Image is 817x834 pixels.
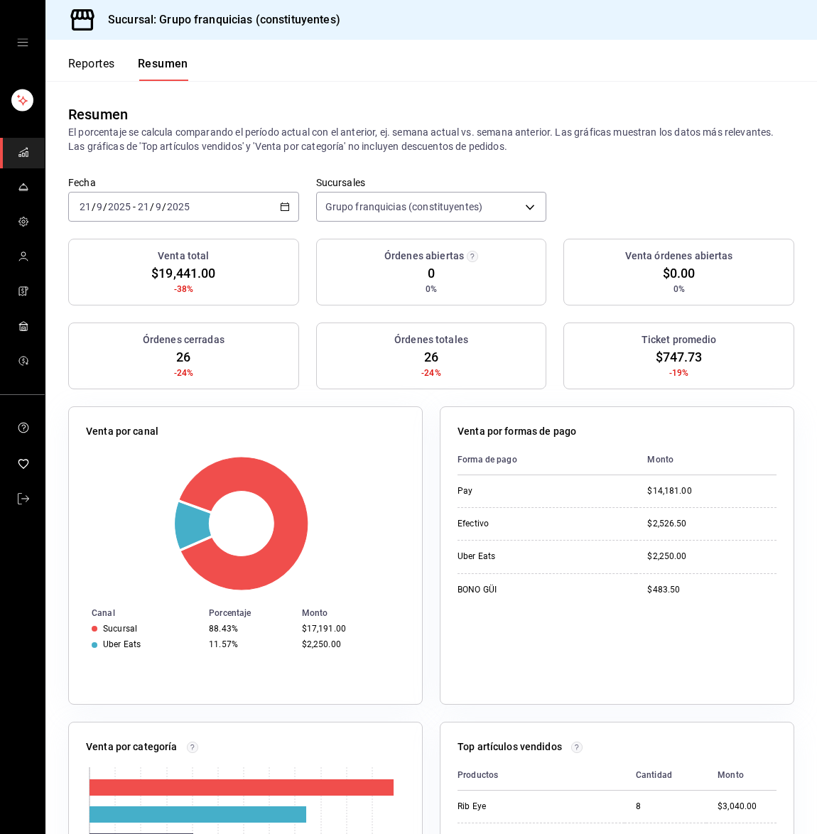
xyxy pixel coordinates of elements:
[107,201,131,212] input: ----
[302,639,399,649] div: $2,250.00
[68,104,128,125] div: Resumen
[384,249,464,264] h3: Órdenes abiertas
[316,178,547,188] label: Sucursales
[92,201,96,212] span: /
[673,283,685,296] span: 0%
[137,201,150,212] input: --
[151,264,215,283] span: $19,441.00
[150,201,154,212] span: /
[68,57,188,81] div: navigation tabs
[69,605,203,621] th: Canal
[663,264,696,283] span: $0.00
[424,347,438,367] span: 26
[209,624,290,634] div: 88.43%
[718,801,777,813] div: $3,040.00
[302,624,399,634] div: $17,191.00
[636,801,695,813] div: 8
[133,201,136,212] span: -
[647,584,777,596] div: $483.50
[458,424,576,439] p: Venta por formas de pago
[656,347,703,367] span: $747.73
[394,332,468,347] h3: Órdenes totales
[166,201,190,212] input: ----
[458,801,571,813] div: Rib Eye
[647,518,777,530] div: $2,526.50
[68,125,794,153] p: El porcentaje se calcula comparando el período actual con el anterior, ej. semana actual vs. sema...
[203,605,296,621] th: Porcentaje
[138,57,188,81] button: Resumen
[647,551,777,563] div: $2,250.00
[174,283,194,296] span: -38%
[458,518,571,530] div: Efectivo
[68,57,115,81] button: Reportes
[86,740,178,754] p: Venta por categoría
[296,605,422,621] th: Monto
[209,639,290,649] div: 11.57%
[103,624,137,634] div: Sucursal
[162,201,166,212] span: /
[428,264,435,283] span: 0
[458,445,636,475] th: Forma de pago
[426,283,437,296] span: 0%
[17,37,28,48] button: open drawer
[458,584,571,596] div: BONO GÜI
[458,485,571,497] div: Pay
[624,760,706,791] th: Cantidad
[458,551,571,563] div: Uber Eats
[103,201,107,212] span: /
[68,178,299,188] label: Fecha
[86,424,158,439] p: Venta por canal
[97,11,340,28] h3: Sucursal: Grupo franquicias (constituyentes)
[103,639,141,649] div: Uber Eats
[79,201,92,212] input: --
[143,332,224,347] h3: Órdenes cerradas
[669,367,689,379] span: -19%
[458,740,562,754] p: Top artículos vendidos
[647,485,777,497] div: $14,181.00
[325,200,482,214] span: Grupo franquicias (constituyentes)
[174,367,194,379] span: -24%
[176,347,190,367] span: 26
[642,332,717,347] h3: Ticket promedio
[421,367,441,379] span: -24%
[155,201,162,212] input: --
[158,249,209,264] h3: Venta total
[96,201,103,212] input: --
[625,249,733,264] h3: Venta órdenes abiertas
[636,445,777,475] th: Monto
[706,760,777,791] th: Monto
[458,760,624,791] th: Productos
